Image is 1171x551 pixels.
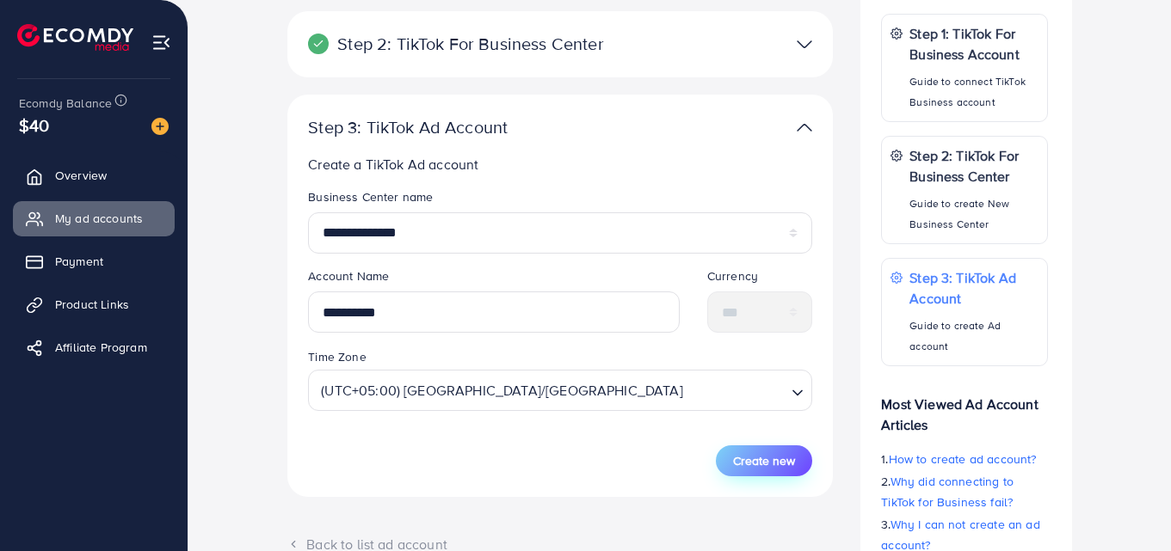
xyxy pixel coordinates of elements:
[17,24,133,51] img: logo
[55,210,143,227] span: My ad accounts
[151,118,169,135] img: image
[308,34,635,54] p: Step 2: TikTok For Business Center
[13,244,175,279] a: Payment
[308,370,812,411] div: Search for option
[55,296,129,313] span: Product Links
[1098,474,1158,538] iframe: Chat
[308,348,366,365] label: Time Zone
[13,201,175,236] a: My ad accounts
[13,330,175,364] a: Affiliate Program
[308,154,812,174] p: Create a TikTok Ad account
[797,115,812,140] img: TikTok partner
[881,471,1048,512] p: 2.
[308,117,635,138] p: Step 3: TikTok Ad Account
[909,193,1038,235] p: Guide to create New Business Center
[909,267,1038,309] p: Step 3: TikTok Ad Account
[308,267,680,291] legend: Account Name
[909,71,1038,113] p: Guide to connect TikTok Business account
[909,315,1038,357] p: Guide to create Ad account
[716,445,812,476] button: Create new
[19,113,49,138] span: $40
[13,287,175,321] a: Product Links
[707,267,813,291] legend: Currency
[909,145,1038,187] p: Step 2: TikTok For Business Center
[151,33,171,52] img: menu
[688,374,785,406] input: Search for option
[308,188,812,212] legend: Business Center name
[55,339,147,356] span: Affiliate Program
[909,23,1038,64] p: Step 1: TikTok For Business Account
[881,380,1048,435] p: Most Viewed Ad Account Articles
[881,473,1014,511] span: Why did connecting to TikTok for Business fail?
[55,167,107,184] span: Overview
[733,452,795,469] span: Create new
[881,449,1048,469] p: 1.
[13,158,175,193] a: Overview
[797,32,812,57] img: TikTok partner
[889,450,1037,468] span: How to create ad account?
[19,95,112,112] span: Ecomdy Balance
[317,375,687,406] span: (UTC+05:00) [GEOGRAPHIC_DATA]/[GEOGRAPHIC_DATA]
[55,253,103,270] span: Payment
